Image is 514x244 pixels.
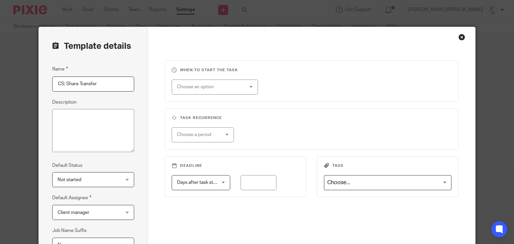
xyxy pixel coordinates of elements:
[324,163,451,168] h3: Tags
[58,210,89,215] span: Client manager
[52,40,131,52] h2: Template details
[177,180,221,185] span: Days after task starts
[324,175,451,190] div: Search for option
[52,227,87,234] label: Job Name Suffix
[177,80,242,94] div: Choose an option
[172,163,299,168] h3: Deadline
[325,177,447,189] input: Search for option
[172,115,451,121] h3: Task recurrence
[52,65,68,73] label: Name
[458,34,465,40] div: Close this dialog window
[58,177,81,182] span: Not started
[52,162,82,169] label: Default Status
[177,128,222,142] div: Choose a period
[52,194,91,202] label: Default Assignee
[172,68,451,73] h3: When to start the task
[52,99,77,106] label: Description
